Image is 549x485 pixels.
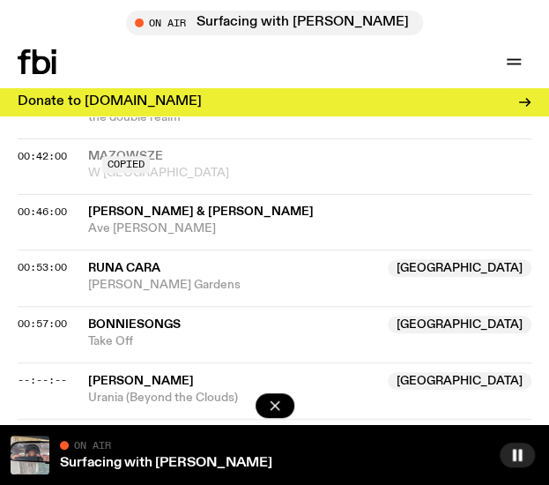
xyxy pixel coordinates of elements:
[126,11,423,35] button: On AirSurfacing with [PERSON_NAME]
[102,156,150,173] div: Copied
[88,318,181,331] span: Bonniesongs
[88,375,194,387] span: [PERSON_NAME]
[18,205,67,219] span: 00:46:00
[388,259,531,277] span: [GEOGRAPHIC_DATA]
[88,277,531,294] span: [PERSON_NAME] Gardens
[88,109,531,126] span: the double realm
[18,95,202,108] h3: Donate to [DOMAIN_NAME]
[88,220,531,237] span: Ave [PERSON_NAME]
[88,390,531,407] span: Urania (Beyond the Clouds)
[88,262,160,274] span: Runa Cara
[388,372,531,390] span: [GEOGRAPHIC_DATA]
[60,456,272,470] a: Surfacing with [PERSON_NAME]
[18,149,67,163] span: 00:42:00
[88,205,314,218] span: [PERSON_NAME] & [PERSON_NAME]
[18,317,67,331] span: 00:57:00
[388,316,531,333] span: [GEOGRAPHIC_DATA]
[88,333,531,350] span: Take Off
[18,260,67,274] span: 00:53:00
[74,439,111,451] span: On Air
[18,373,67,387] span: --:--:--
